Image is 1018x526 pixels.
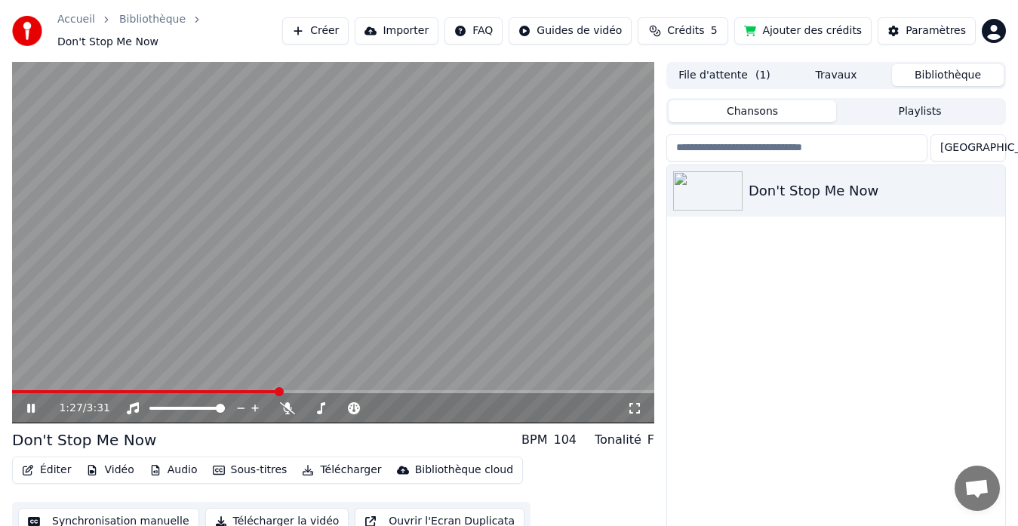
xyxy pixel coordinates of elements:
[59,401,82,416] span: 1:27
[734,17,872,45] button: Ajouter des crédits
[906,23,966,38] div: Paramètres
[780,64,892,86] button: Travaux
[553,431,577,449] div: 104
[755,68,770,83] span: ( 1 )
[669,100,836,122] button: Chansons
[638,17,728,45] button: Crédits5
[878,17,976,45] button: Paramètres
[955,466,1000,511] a: Ouvrir le chat
[509,17,632,45] button: Guides de vidéo
[282,17,349,45] button: Créer
[12,429,156,451] div: Don't Stop Me Now
[57,12,95,27] a: Accueil
[415,463,513,478] div: Bibliothèque cloud
[12,16,42,46] img: youka
[119,12,186,27] a: Bibliothèque
[59,401,95,416] div: /
[647,431,654,449] div: F
[711,23,718,38] span: 5
[16,460,77,481] button: Éditer
[355,17,438,45] button: Importer
[444,17,503,45] button: FAQ
[667,23,704,38] span: Crédits
[595,431,641,449] div: Tonalité
[80,460,140,481] button: Vidéo
[521,431,547,449] div: BPM
[749,180,999,201] div: Don't Stop Me Now
[143,460,204,481] button: Audio
[207,460,294,481] button: Sous-titres
[892,64,1004,86] button: Bibliothèque
[296,460,387,481] button: Télécharger
[669,64,780,86] button: File d'attente
[87,401,110,416] span: 3:31
[57,35,158,50] span: Don't Stop Me Now
[836,100,1004,122] button: Playlists
[57,12,282,50] nav: breadcrumb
